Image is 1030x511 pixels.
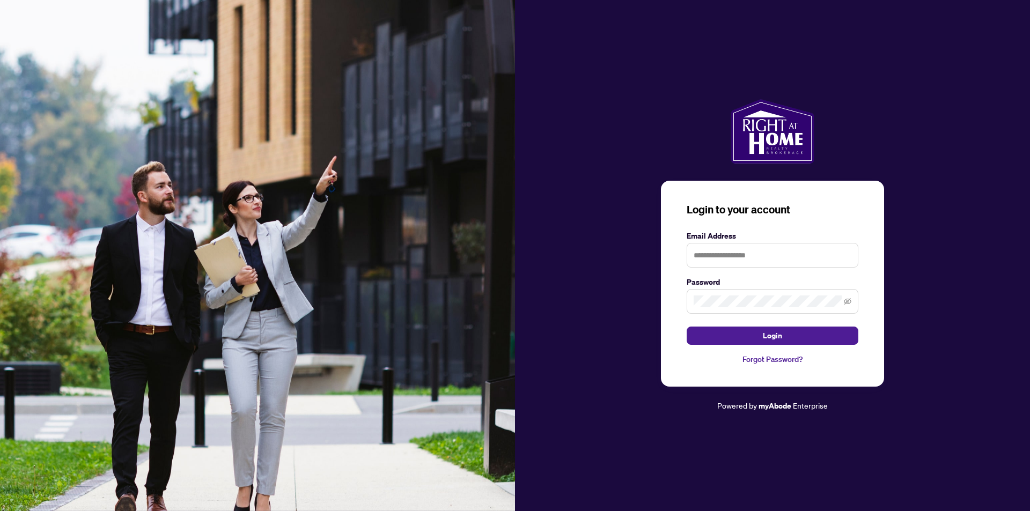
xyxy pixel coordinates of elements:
a: myAbode [759,400,791,412]
span: Powered by [717,401,757,410]
button: Login [687,327,858,345]
span: eye-invisible [844,298,851,305]
img: ma-logo [731,99,814,164]
span: Login [763,327,782,344]
a: Forgot Password? [687,353,858,365]
label: Password [687,276,858,288]
h3: Login to your account [687,202,858,217]
span: Enterprise [793,401,828,410]
label: Email Address [687,230,858,242]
